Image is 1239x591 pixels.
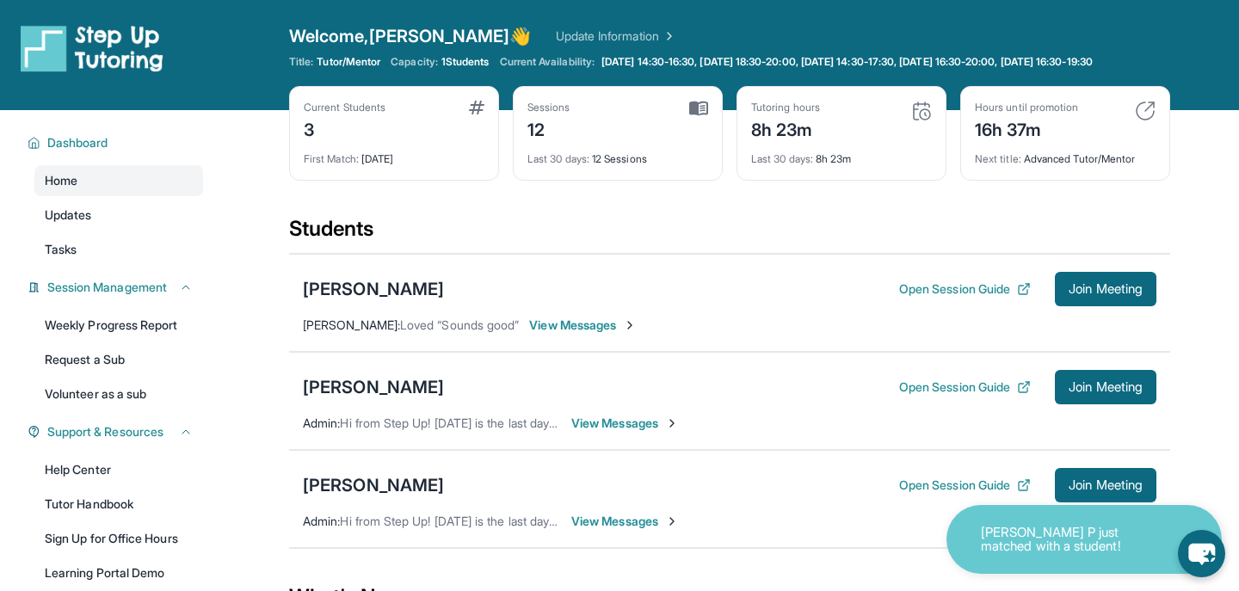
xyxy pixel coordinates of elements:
span: Capacity: [391,55,438,69]
span: Last 30 days : [527,152,589,165]
span: 1 Students [441,55,490,69]
span: Dashboard [47,134,108,151]
span: Session Management [47,279,167,296]
p: [PERSON_NAME] P just matched with a student! [981,526,1153,554]
span: Tasks [45,241,77,258]
button: Support & Resources [40,423,193,440]
div: 12 [527,114,570,142]
a: Help Center [34,454,203,485]
div: Current Students [304,101,385,114]
div: Students [289,215,1170,253]
span: [PERSON_NAME] : [303,317,400,332]
div: [PERSON_NAME] [303,473,444,497]
button: Join Meeting [1055,370,1156,404]
a: Tutor Handbook [34,489,203,520]
span: Next title : [975,152,1021,165]
img: card [469,101,484,114]
span: Last 30 days : [751,152,813,165]
div: [PERSON_NAME] [303,277,444,301]
img: card [1135,101,1156,121]
div: 12 Sessions [527,142,708,166]
div: Tutoring hours [751,101,820,114]
button: Open Session Guide [899,477,1031,494]
img: card [689,101,708,116]
span: View Messages [529,317,637,334]
img: logo [21,24,163,72]
button: Open Session Guide [899,280,1031,298]
div: [PERSON_NAME] [303,375,444,399]
div: Advanced Tutor/Mentor [975,142,1156,166]
span: Welcome, [PERSON_NAME] 👋 [289,24,532,48]
a: Request a Sub [34,344,203,375]
a: Volunteer as a sub [34,379,203,409]
div: [DATE] [304,142,484,166]
div: 8h 23m [751,142,932,166]
span: Title: [289,55,313,69]
span: Updates [45,206,92,224]
span: Support & Resources [47,423,163,440]
a: Tasks [34,234,203,265]
div: 8h 23m [751,114,820,142]
button: Dashboard [40,134,193,151]
div: 16h 37m [975,114,1078,142]
span: Current Availability: [500,55,595,69]
img: Chevron Right [659,28,676,45]
span: Admin : [303,514,340,528]
a: Home [34,165,203,196]
button: Open Session Guide [899,379,1031,396]
span: First Match : [304,152,359,165]
a: [DATE] 14:30-16:30, [DATE] 18:30-20:00, [DATE] 14:30-17:30, [DATE] 16:30-20:00, [DATE] 16:30-19:30 [598,55,1096,69]
div: Hours until promotion [975,101,1078,114]
a: Updates [34,200,203,231]
a: Weekly Progress Report [34,310,203,341]
span: View Messages [571,513,679,530]
img: Chevron-Right [665,416,679,430]
a: Learning Portal Demo [34,557,203,588]
span: Home [45,172,77,189]
img: Chevron-Right [623,318,637,332]
a: Update Information [556,28,676,45]
button: Join Meeting [1055,468,1156,502]
button: Join Meeting [1055,272,1156,306]
span: Tutor/Mentor [317,55,380,69]
span: Loved “Sounds good” [400,317,519,332]
span: Join Meeting [1069,284,1143,294]
div: 3 [304,114,385,142]
button: chat-button [1178,530,1225,577]
span: Join Meeting [1069,480,1143,490]
img: card [911,101,932,121]
span: View Messages [571,415,679,432]
button: Session Management [40,279,193,296]
span: Admin : [303,416,340,430]
a: Sign Up for Office Hours [34,523,203,554]
img: Chevron-Right [665,514,679,528]
span: [DATE] 14:30-16:30, [DATE] 18:30-20:00, [DATE] 14:30-17:30, [DATE] 16:30-20:00, [DATE] 16:30-19:30 [601,55,1093,69]
div: Sessions [527,101,570,114]
span: Join Meeting [1069,382,1143,392]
